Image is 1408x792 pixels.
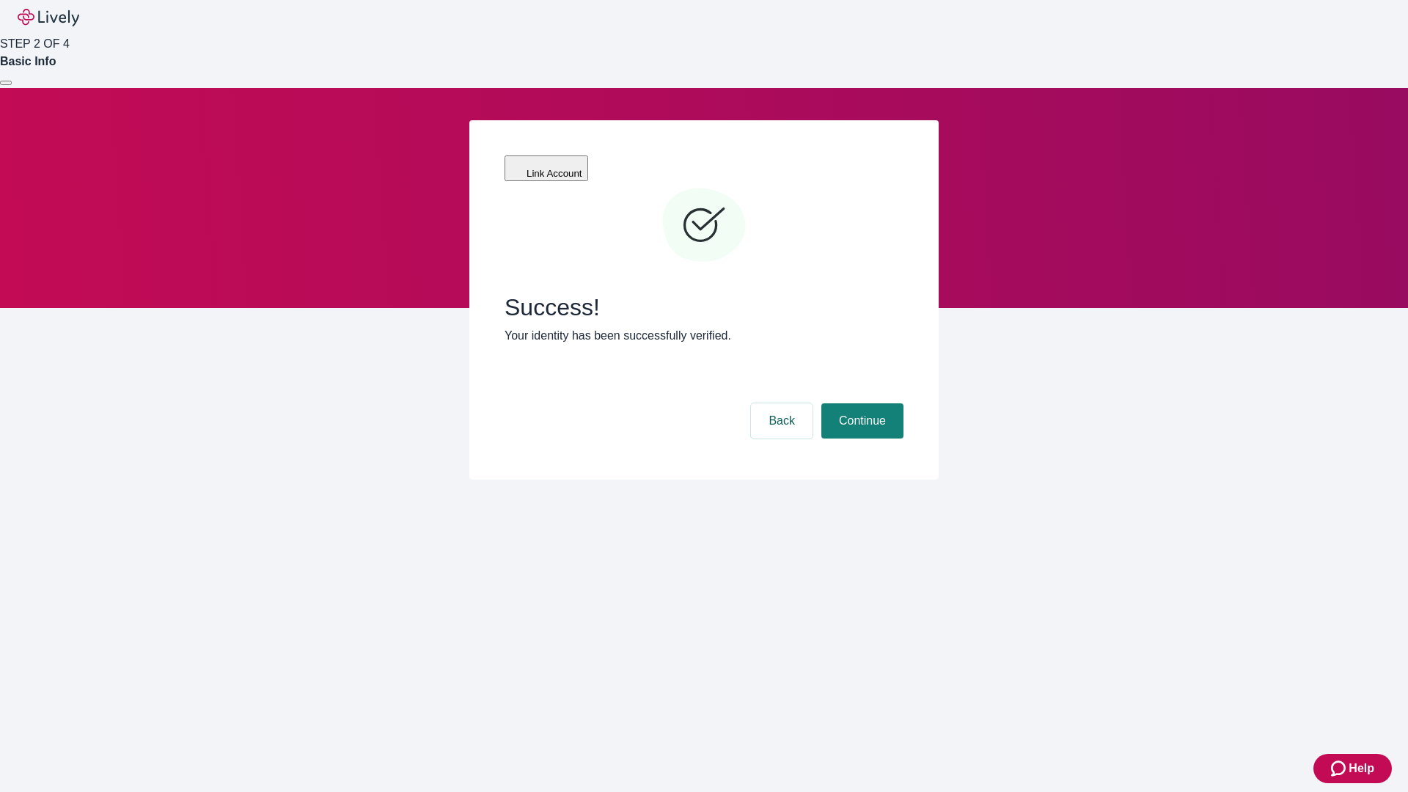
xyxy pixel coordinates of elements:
img: Lively [18,9,79,26]
button: Link Account [505,155,588,181]
button: Zendesk support iconHelp [1313,754,1392,783]
svg: Checkmark icon [660,182,748,270]
span: Success! [505,293,903,321]
span: Help [1349,760,1374,777]
button: Back [751,403,813,439]
svg: Zendesk support icon [1331,760,1349,777]
p: Your identity has been successfully verified. [505,327,903,345]
button: Continue [821,403,903,439]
